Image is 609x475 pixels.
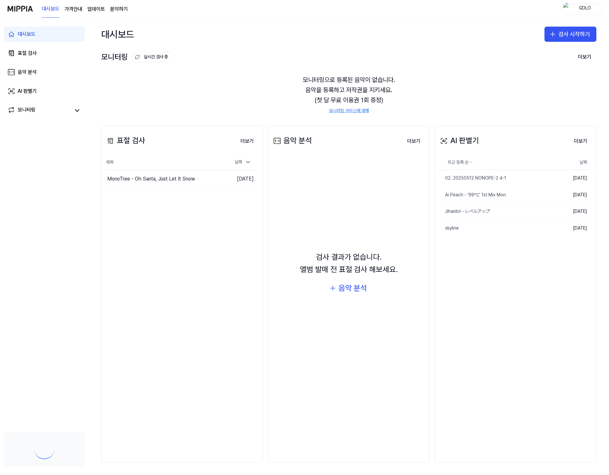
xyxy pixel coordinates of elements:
[439,203,556,220] a: Jihaidol - レベルアップ
[221,170,259,188] td: [DATE]
[439,220,556,237] a: skyline
[235,134,259,148] a: 더보기
[235,135,259,148] button: 더보기
[105,155,221,170] th: 제목
[563,3,571,15] img: profile
[569,134,592,148] a: 더보기
[18,87,37,95] div: AI 판별기
[4,27,85,42] a: 대시보드
[131,52,173,62] button: 실시간 검사 중
[439,192,506,198] div: Ai Peach - '99℃' 1st Mix Mon
[569,135,592,148] button: 더보기
[439,175,506,181] div: 02. 20250512 NONOPE-2 4-1
[325,281,373,296] button: 음악 분석
[329,108,369,114] a: 모니터링 서비스에 대해
[439,208,490,215] div: Jihaidol - レベルアップ
[87,5,105,13] a: 업데이트
[65,5,82,13] button: 가격안내
[107,175,195,183] div: MonoTree - Oh Santa, Just Let It Snow
[232,157,254,167] div: 날짜
[105,135,145,147] div: 표절 검사
[300,251,398,275] div: 검사 결과가 없습니다. 앨범 발매 전 표절 검사 해보세요.
[4,84,85,99] a: AI 판별기
[101,51,173,63] div: 모니터링
[8,106,71,115] a: 모니터링
[439,135,479,147] div: AI 판별기
[42,0,59,18] a: 대시보드
[439,225,459,231] div: skyline
[556,203,592,220] td: [DATE]
[556,220,592,236] td: [DATE]
[556,170,592,187] td: [DATE]
[110,5,128,13] a: 문의하기
[101,67,596,122] div: 모니터링으로 등록된 음악이 없습니다. 음악을 등록하고 저작권을 지키세요. (첫 달 무료 이용권 1회 증정)
[4,46,85,61] a: 표절 검사
[439,187,556,203] a: Ai Peach - '99℃' 1st Mix Mon
[573,51,596,63] button: 더보기
[556,187,592,203] td: [DATE]
[402,134,426,148] a: 더보기
[18,68,37,76] div: 음악 분석
[544,27,596,42] button: 검사 시작하기
[4,65,85,80] a: 음악 분석
[339,282,367,294] div: 음악 분석
[573,5,597,12] div: GDLO
[402,135,426,148] button: 더보기
[272,135,312,147] div: 음악 분석
[439,170,556,187] a: 02. 20250512 NONOPE-2 4-1
[561,3,601,14] button: profileGDLO
[18,49,37,57] div: 표절 검사
[18,30,35,38] div: 대시보드
[18,106,35,115] div: 모니터링
[556,155,592,170] th: 날짜
[101,24,134,44] div: 대시보드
